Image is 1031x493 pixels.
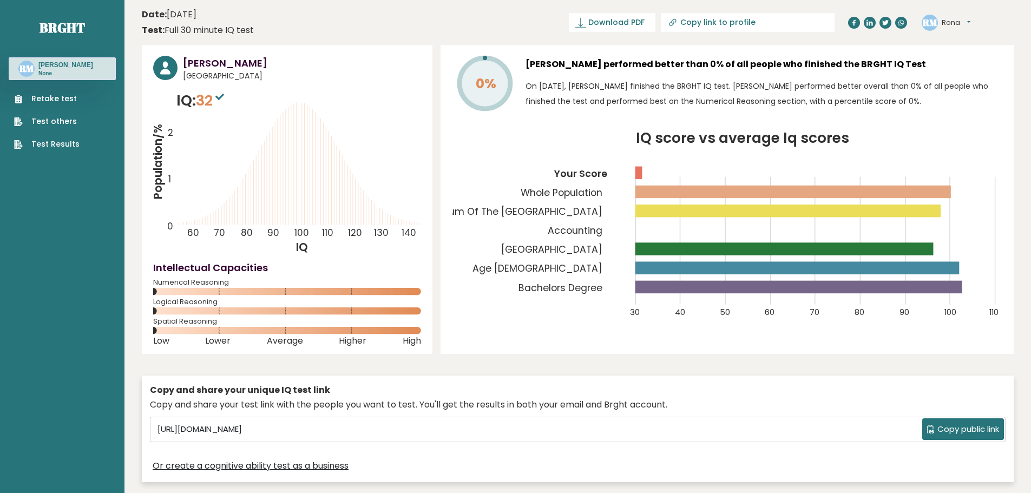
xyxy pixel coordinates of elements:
div: Copy and share your unique IQ test link [150,384,1006,397]
tspan: 0 [167,220,173,233]
span: Low [153,339,169,343]
tspan: Lyceum Of The [GEOGRAPHIC_DATA] [428,205,602,218]
span: [GEOGRAPHIC_DATA] [183,70,421,82]
a: Brght [40,19,85,36]
tspan: Accounting [548,224,602,237]
span: 32 [196,90,227,110]
span: Spatial Reasoning [153,319,421,324]
tspan: Bachelors Degree [518,281,602,294]
span: High [403,339,421,343]
tspan: 90 [267,226,279,239]
tspan: 70 [810,307,820,318]
tspan: 130 [375,226,389,239]
span: Download PDF [588,17,645,28]
tspan: [GEOGRAPHIC_DATA] [501,244,602,257]
tspan: 0% [476,74,496,93]
button: Copy public link [922,418,1004,440]
text: RM [922,16,937,28]
h3: [PERSON_NAME] [183,56,421,70]
b: Test: [142,24,165,36]
tspan: 60 [187,226,199,239]
tspan: 50 [720,307,730,318]
h3: [PERSON_NAME] performed better than 0% of all people who finished the BRGHT IQ Test [526,56,1002,73]
a: Test others [14,116,80,127]
tspan: 80 [855,307,865,318]
tspan: 110 [322,226,333,239]
p: IQ: [176,90,227,111]
tspan: 140 [402,226,416,239]
span: Higher [339,339,366,343]
tspan: 80 [241,226,253,239]
tspan: IQ [297,240,308,255]
h3: [PERSON_NAME] [38,61,93,69]
tspan: 30 [630,307,640,318]
tspan: Age [DEMOGRAPHIC_DATA] [472,262,602,275]
tspan: 1 [168,173,171,186]
a: Download PDF [569,13,655,32]
tspan: 60 [765,307,774,318]
p: None [38,70,93,77]
tspan: 100 [294,226,309,239]
tspan: Whole Population [521,186,602,199]
tspan: Population/% [150,124,166,200]
tspan: 90 [900,307,910,318]
tspan: 70 [214,226,225,239]
p: On [DATE], [PERSON_NAME] finished the BRGHT IQ test. [PERSON_NAME] performed better overall than ... [526,78,1002,109]
h4: Intellectual Capacities [153,260,421,275]
div: Copy and share your test link with the people you want to test. You'll get the results in both yo... [150,398,1006,411]
span: Logical Reasoning [153,300,421,304]
span: Lower [205,339,231,343]
b: Date: [142,8,167,21]
span: Average [267,339,303,343]
span: Copy public link [937,423,999,436]
button: Rona [942,17,970,28]
text: RM [19,62,34,75]
tspan: 40 [675,307,685,318]
a: Or create a cognitive ability test as a business [153,459,349,472]
tspan: IQ score vs average Iq scores [636,128,849,148]
tspan: 120 [348,226,362,239]
tspan: 2 [168,127,173,140]
span: Numerical Reasoning [153,280,421,285]
time: [DATE] [142,8,196,21]
tspan: 100 [945,307,957,318]
tspan: 110 [990,307,999,318]
a: Retake test [14,93,80,104]
tspan: Your Score [554,167,607,180]
div: Full 30 minute IQ test [142,24,254,37]
a: Test Results [14,139,80,150]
